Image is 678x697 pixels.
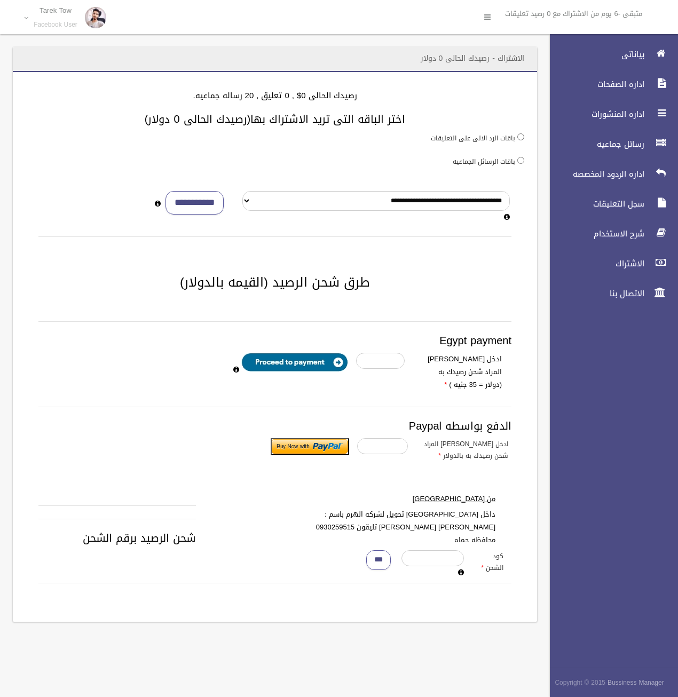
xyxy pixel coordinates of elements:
span: Copyright © 2015 [555,677,605,688]
label: من [GEOGRAPHIC_DATA] [304,493,503,505]
span: اداره المنشورات [541,109,648,120]
a: اداره المنشورات [541,102,678,126]
a: سجل التعليقات [541,192,678,216]
h3: الدفع بواسطه Paypal [38,420,511,432]
span: شرح الاستخدام [541,228,648,239]
a: الاشتراك [541,252,678,275]
label: كود الشحن [472,550,511,574]
label: باقات الرسائل الجماعيه [453,156,515,168]
span: سجل التعليقات [541,199,648,209]
a: بياناتى [541,43,678,66]
span: اداره الصفحات [541,79,648,90]
span: الاتصال بنا [541,288,648,299]
a: اداره الردود المخصصه [541,162,678,186]
h4: رصيدك الحالى 0$ , 0 تعليق , 20 رساله جماعيه. [26,91,524,100]
p: Tarek Tow [34,6,77,14]
small: Facebook User [34,21,77,29]
h3: اختر الباقه التى تريد الاشتراك بها(رصيدك الحالى 0 دولار) [26,113,524,125]
span: رسائل جماعيه [541,139,648,149]
label: داخل [GEOGRAPHIC_DATA] تحويل لشركه الهرم باسم : [PERSON_NAME] [PERSON_NAME] تليقون 0930259515 محا... [304,508,503,546]
label: ادخل [PERSON_NAME] المراد شحن رصيدك به (دولار = 35 جنيه ) [413,353,510,391]
header: الاشتراك - رصيدك الحالى 0 دولار [408,48,537,69]
strong: Bussiness Manager [608,677,664,688]
h3: Egypt payment [38,335,511,346]
h2: طرق شحن الرصيد (القيمه بالدولار) [26,275,524,289]
h3: شحن الرصيد برقم الشحن [38,532,511,544]
input: Submit [271,438,349,455]
a: شرح الاستخدام [541,222,678,245]
a: الاتصال بنا [541,282,678,305]
a: اداره الصفحات [541,73,678,96]
label: ادخل [PERSON_NAME] المراد شحن رصيدك به بالدولار [416,438,516,462]
span: بياناتى [541,49,648,60]
span: الاشتراك [541,258,648,269]
span: اداره الردود المخصصه [541,169,648,179]
a: رسائل جماعيه [541,132,678,156]
label: باقات الرد الالى على التعليقات [431,132,515,144]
